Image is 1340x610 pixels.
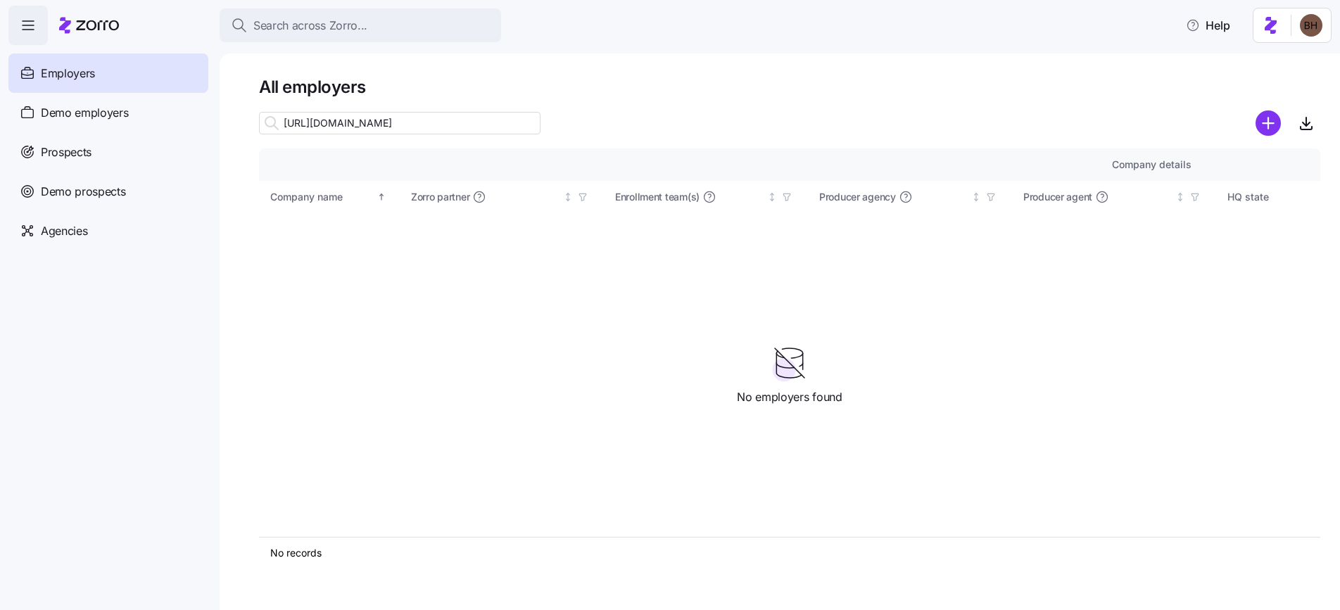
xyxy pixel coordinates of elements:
[819,190,896,204] span: Producer agency
[604,181,808,213] th: Enrollment team(s)Not sorted
[253,17,367,34] span: Search across Zorro...
[41,144,91,161] span: Prospects
[971,192,981,202] div: Not sorted
[1256,110,1281,136] svg: add icon
[737,388,842,406] span: No employers found
[377,192,386,202] div: Sorted ascending
[41,183,126,201] span: Demo prospects
[563,192,573,202] div: Not sorted
[270,189,374,205] div: Company name
[259,112,541,134] input: Search employer
[8,211,208,250] a: Agencies
[1175,11,1241,39] button: Help
[41,65,95,82] span: Employers
[8,93,208,132] a: Demo employers
[8,172,208,211] a: Demo prospects
[41,222,87,240] span: Agencies
[411,190,469,204] span: Zorro partner
[615,190,700,204] span: Enrollment team(s)
[1175,192,1185,202] div: Not sorted
[220,8,501,42] button: Search across Zorro...
[767,192,777,202] div: Not sorted
[808,181,1012,213] th: Producer agencyNot sorted
[1023,190,1092,204] span: Producer agent
[1186,17,1230,34] span: Help
[400,181,604,213] th: Zorro partnerNot sorted
[259,181,400,213] th: Company nameSorted ascending
[8,132,208,172] a: Prospects
[270,546,1189,560] div: No records
[41,104,129,122] span: Demo employers
[1300,14,1322,37] img: c3c218ad70e66eeb89914ccc98a2927c
[259,76,1320,98] h1: All employers
[1012,181,1216,213] th: Producer agentNot sorted
[8,53,208,93] a: Employers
